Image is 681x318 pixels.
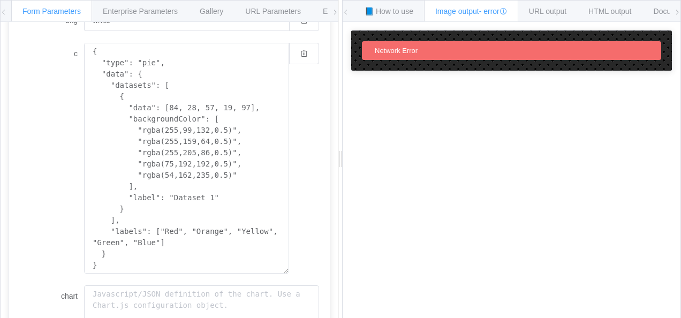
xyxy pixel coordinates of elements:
[103,7,178,16] span: Enterprise Parameters
[200,7,223,16] span: Gallery
[22,7,81,16] span: Form Parameters
[479,7,507,16] span: - error
[375,47,418,55] span: Network Error
[20,43,84,64] label: c
[323,7,369,16] span: Environments
[365,7,413,16] span: 📘 How to use
[245,7,301,16] span: URL Parameters
[435,7,507,16] span: Image output
[529,7,566,16] span: URL output
[588,7,631,16] span: HTML output
[20,285,84,307] label: chart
